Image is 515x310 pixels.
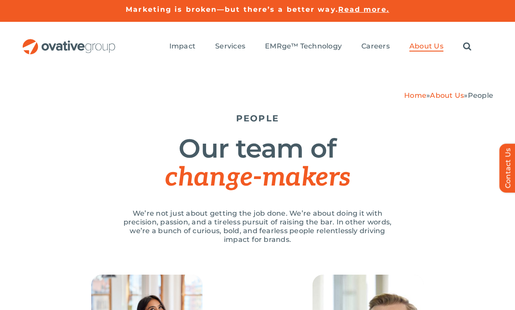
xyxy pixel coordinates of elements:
span: change-makers [165,162,350,193]
a: Read more. [338,5,389,14]
a: EMRge™ Technology [265,42,342,52]
nav: Menu [169,33,471,61]
a: Services [215,42,245,52]
h5: PEOPLE [22,113,493,124]
a: About Us [409,42,443,52]
span: People [468,91,493,100]
a: OG_Full_horizontal_RGB [22,38,116,46]
a: Impact [169,42,196,52]
a: Marketing is broken—but there’s a better way. [126,5,338,14]
span: » » [404,91,493,100]
a: Home [404,91,426,100]
p: We’re not just about getting the job done. We’re about doing it with precision, passion, and a ti... [116,209,399,244]
a: Search [463,42,471,52]
a: Careers [361,42,390,52]
h1: Our team of [22,134,493,192]
a: About Us [430,91,464,100]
